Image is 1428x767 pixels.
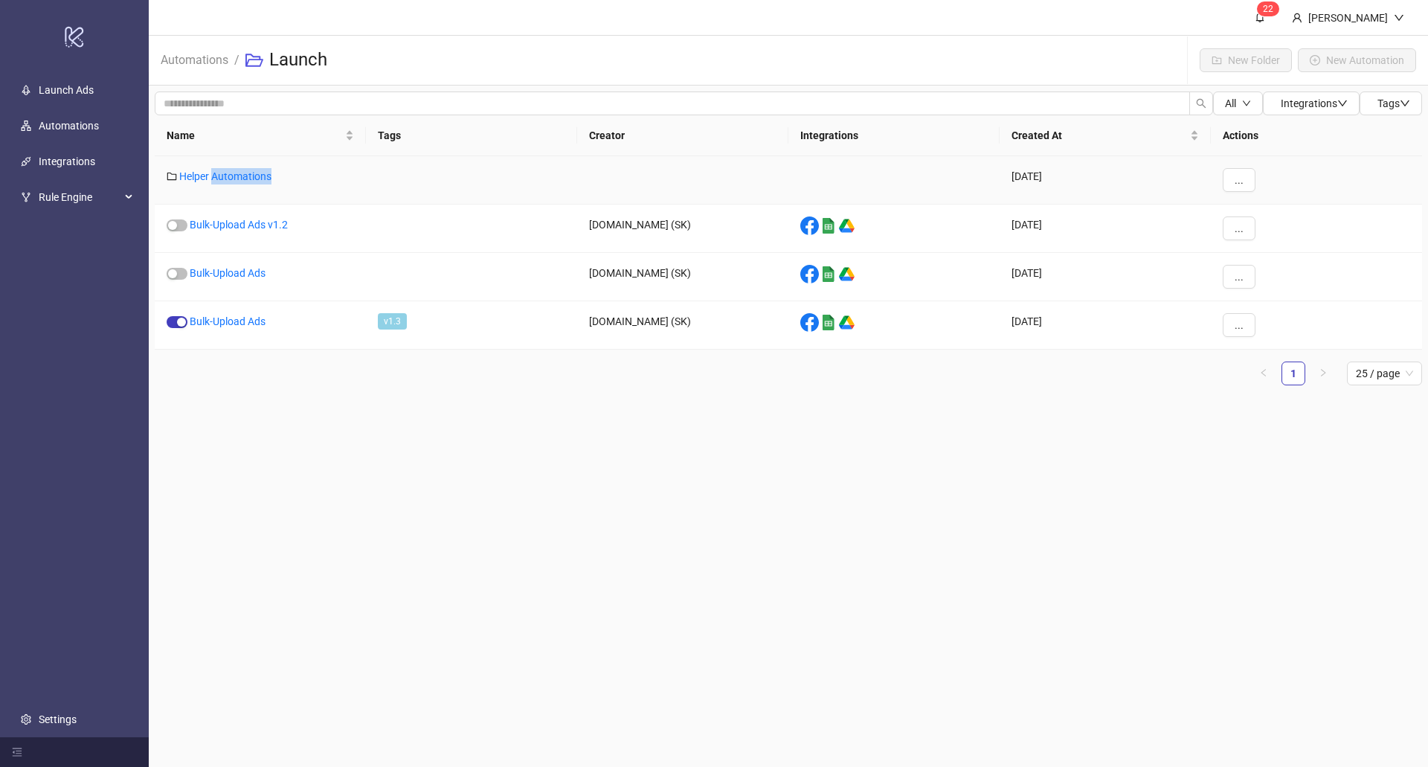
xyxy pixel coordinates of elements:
[1347,362,1422,385] div: Page Size
[245,51,263,69] span: folder-open
[1356,362,1413,385] span: 25 / page
[1235,271,1244,283] span: ...
[1311,362,1335,385] li: Next Page
[1281,362,1305,385] li: 1
[190,315,266,327] a: Bulk-Upload Ads
[1282,362,1305,385] a: 1
[788,115,1000,156] th: Integrations
[1281,97,1348,109] span: Integrations
[1394,13,1404,23] span: down
[1225,97,1236,109] span: All
[1263,4,1268,14] span: 2
[1000,301,1211,350] div: [DATE]
[1223,313,1255,337] button: ...
[39,713,77,725] a: Settings
[1196,98,1206,109] span: search
[577,205,788,253] div: [DOMAIN_NAME] (SK)
[1263,92,1360,115] button: Integrationsdown
[234,36,239,84] li: /
[1360,92,1422,115] button: Tagsdown
[1223,216,1255,240] button: ...
[1211,115,1422,156] th: Actions
[1252,362,1276,385] button: left
[21,192,31,202] span: fork
[179,170,271,182] a: Helper Automations
[1252,362,1276,385] li: Previous Page
[1268,4,1273,14] span: 2
[1255,12,1265,22] span: bell
[1235,174,1244,186] span: ...
[1298,48,1416,72] button: New Automation
[1302,10,1394,26] div: [PERSON_NAME]
[39,155,95,167] a: Integrations
[1000,115,1211,156] th: Created At
[577,301,788,350] div: [DOMAIN_NAME] (SK)
[1259,368,1268,377] span: left
[1337,98,1348,109] span: down
[1400,98,1410,109] span: down
[39,120,99,132] a: Automations
[158,51,231,67] a: Automations
[39,182,120,212] span: Rule Engine
[1242,99,1251,108] span: down
[378,313,407,330] span: v1.3
[1223,168,1255,192] button: ...
[1292,13,1302,23] span: user
[1377,97,1410,109] span: Tags
[1000,156,1211,205] div: [DATE]
[269,48,327,72] h3: Launch
[1235,222,1244,234] span: ...
[1257,1,1279,16] sup: 22
[167,127,342,144] span: Name
[577,253,788,301] div: [DOMAIN_NAME] (SK)
[577,115,788,156] th: Creator
[1223,265,1255,289] button: ...
[1200,48,1292,72] button: New Folder
[190,219,288,231] a: Bulk-Upload Ads v1.2
[1000,253,1211,301] div: [DATE]
[1000,205,1211,253] div: [DATE]
[39,84,94,96] a: Launch Ads
[190,267,266,279] a: Bulk-Upload Ads
[1011,127,1187,144] span: Created At
[1311,362,1335,385] button: right
[1319,368,1328,377] span: right
[1213,92,1263,115] button: Alldown
[155,115,366,156] th: Name
[167,171,177,182] span: folder
[366,115,577,156] th: Tags
[1235,319,1244,331] span: ...
[12,747,22,757] span: menu-fold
